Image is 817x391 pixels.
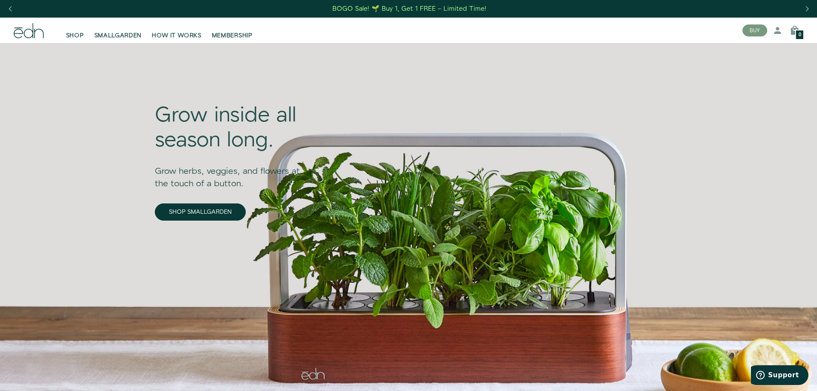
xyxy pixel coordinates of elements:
[207,21,258,40] a: MEMBERSHIP
[155,103,313,153] div: Grow inside all season long.
[152,31,201,40] span: HOW IT WORKS
[66,31,84,40] span: SHOP
[89,21,147,40] a: SMALLGARDEN
[94,31,142,40] span: SMALLGARDEN
[212,31,253,40] span: MEMBERSHIP
[147,21,206,40] a: HOW IT WORKS
[332,2,487,15] a: BOGO Sale! 🌱 Buy 1, Get 1 FREE – Limited Time!
[799,33,801,37] span: 0
[155,203,246,221] a: SHOP SMALLGARDEN
[751,365,808,387] iframe: Opens a widget where you can find more information
[61,21,89,40] a: SHOP
[332,4,486,13] div: BOGO Sale! 🌱 Buy 1, Get 1 FREE – Limited Time!
[742,24,767,36] button: BUY
[155,153,313,190] div: Grow herbs, veggies, and flowers at the touch of a button.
